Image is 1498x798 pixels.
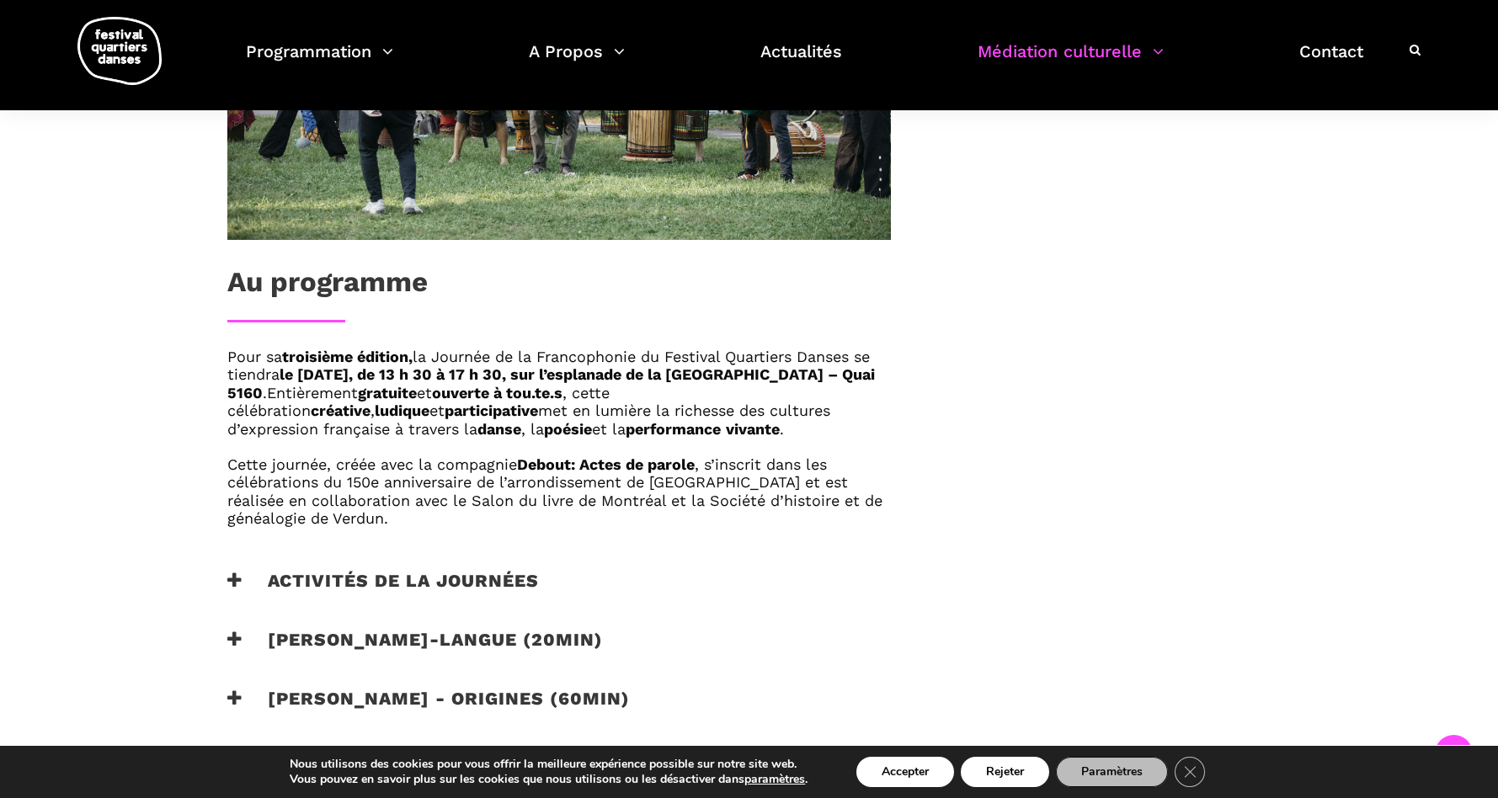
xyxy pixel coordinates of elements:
[856,757,954,787] button: Accepter
[477,420,521,438] strong: danse
[961,757,1049,787] button: Rejeter
[1175,757,1205,787] button: Close GDPR Cookie Banner
[290,772,808,787] p: Vous pouvez en savoir plus sur les cookies que nous utilisons ou les désactiver dans .
[1299,37,1363,87] a: Contact
[445,402,538,419] strong: participative
[227,570,539,612] h3: Activités de la journées
[227,384,830,438] span: Entièrement et , cette célébration , et met en lumière la richesse des cultures d’expression fran...
[227,455,882,528] span: Cette journée, créée avec la compagnie , s’inscrit dans les célébrations du 150e anniversaire de ...
[282,348,413,365] strong: troisième édition,
[626,420,721,438] strong: performance
[760,37,842,87] a: Actualités
[375,402,429,419] strong: ludique
[432,384,562,402] strong: ouverte à tou.te.s
[529,37,625,87] a: A Propos
[517,455,695,473] strong: Debout: Actes de parole
[744,772,805,787] button: paramètres
[227,688,630,730] h3: [PERSON_NAME] - origines (60min)
[978,37,1164,87] a: Médiation culturelle
[227,365,875,402] strong: le [DATE], de 13 h 30 à 17 h 30, sur l’esplanade de la [GEOGRAPHIC_DATA] – Quai 5160
[726,420,780,438] strong: vivante
[227,265,428,307] h1: Au programme
[311,402,371,419] strong: créative
[227,629,603,671] h3: [PERSON_NAME]-langue (20min)
[77,17,162,85] img: logo-fqd-med
[1056,757,1168,787] button: Paramètres
[246,37,393,87] a: Programmation
[358,384,417,402] strong: gratuite
[227,348,875,402] span: Pour sa la Journée de la Francophonie du Festival Quartiers Danses se tiendra .
[290,757,808,772] p: Nous utilisons des cookies pour vous offrir la meilleure expérience possible sur notre site web.
[544,420,592,438] strong: poésie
